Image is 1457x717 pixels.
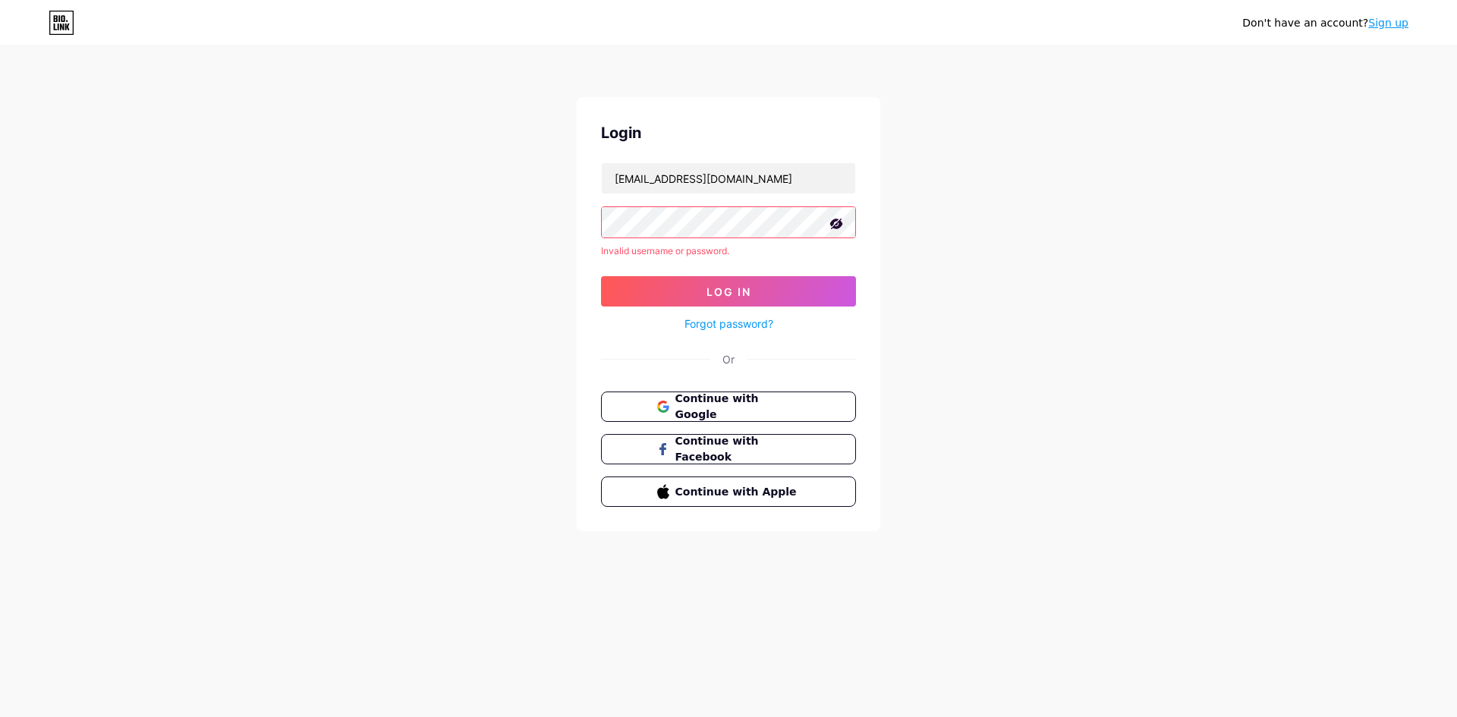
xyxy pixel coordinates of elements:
[675,484,801,500] span: Continue with Apple
[601,121,856,144] div: Login
[602,163,855,193] input: Username
[1242,15,1408,31] div: Don't have an account?
[601,434,856,464] button: Continue with Facebook
[706,285,751,298] span: Log In
[684,316,773,332] a: Forgot password?
[675,391,801,423] span: Continue with Google
[1368,17,1408,29] a: Sign up
[601,244,856,258] div: Invalid username or password.
[675,433,801,465] span: Continue with Facebook
[601,392,856,422] button: Continue with Google
[601,476,856,507] button: Continue with Apple
[601,276,856,307] button: Log In
[722,351,735,367] div: Or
